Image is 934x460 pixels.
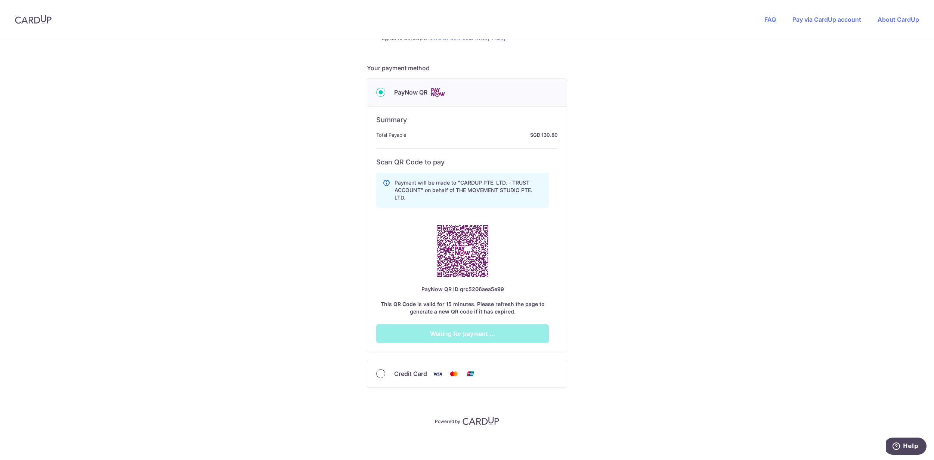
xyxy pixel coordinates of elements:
[376,115,558,124] h6: Summary
[430,88,445,97] img: Cards logo
[376,130,406,139] span: Total Payable
[463,369,478,379] img: Union Pay
[394,369,427,378] span: Credit Card
[376,88,558,97] div: PayNow QR Cards logo
[394,88,427,97] span: PayNow QR
[460,286,504,292] span: qrc5206aea5e99
[409,130,558,139] strong: SGD 130.80
[792,16,861,23] a: Pay via CardUp account
[376,369,558,379] div: Credit Card Visa Mastercard Union Pay
[15,15,52,24] img: CardUp
[764,16,776,23] a: FAQ
[367,64,567,72] h5: Your payment method
[421,286,458,292] span: PayNow QR ID
[435,417,460,425] p: Powered by
[463,416,499,425] img: CardUp
[395,179,542,201] p: Payment will be made to "CARDUP PTE. LTD. - TRUST ACCOUNT" on behalf of THE MOVEMENT STUDIO PTE. ...
[376,285,549,315] div: This QR Code is valid for 15 minutes. Please refresh the page to generate a new QR code if it has...
[428,217,497,285] img: PayNow QR Code
[430,369,445,379] img: Visa
[886,438,927,456] iframe: Opens a widget where you can find more information
[446,369,461,379] img: Mastercard
[376,158,558,167] h6: Scan QR Code to pay
[878,16,919,23] a: About CardUp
